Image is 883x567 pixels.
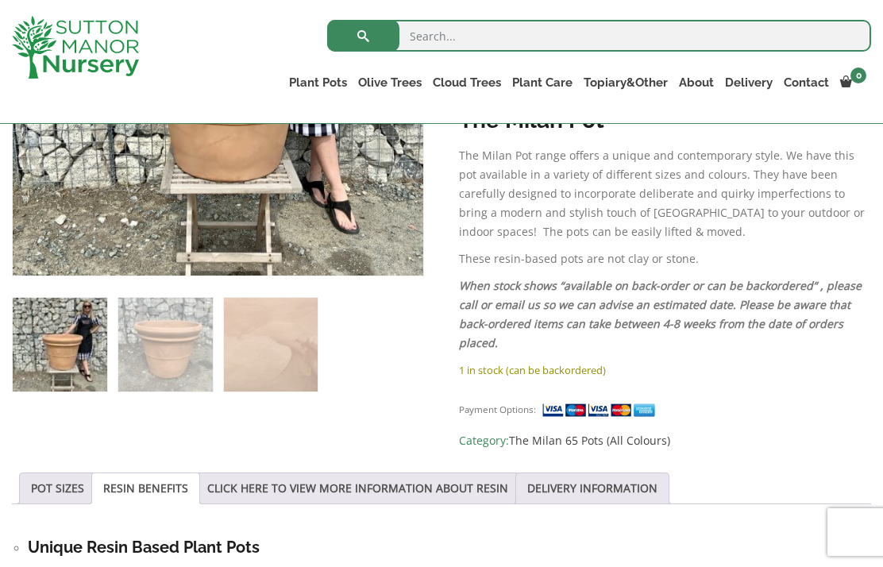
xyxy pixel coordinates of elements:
img: logo [12,16,139,79]
a: The Milan 65 Pots (All Colours) [509,433,670,448]
a: Cloud Trees [427,71,507,94]
input: Search... [327,20,871,52]
a: Plant Care [507,71,578,94]
a: Contact [778,71,835,94]
a: Plant Pots [283,71,353,94]
strong: Unique Resin Based Plant Pots [28,538,260,557]
span: 0 [850,67,866,83]
p: 1 in stock (can be backordered) [459,361,871,380]
a: 0 [835,71,871,94]
p: These resin-based pots are not clay or stone. [459,249,871,268]
p: The Milan Pot range offers a unique and contemporary style. We have this pot available in a varie... [459,146,871,241]
a: About [673,71,719,94]
small: Payment Options: [459,403,536,415]
img: payment supported [542,402,661,418]
a: Delivery [719,71,778,94]
em: When stock shows “available on back-order or can be backordered” , please call or email us so we ... [459,278,862,350]
img: The Milan Pot 65 Colour Terracotta - Image 2 [118,298,213,392]
a: Topiary&Other [578,71,673,94]
a: Olive Trees [353,71,427,94]
span: Category: [459,431,871,450]
a: CLICK HERE TO VIEW MORE INFORMATION ABOUT RESIN [207,473,508,503]
img: The Milan Pot 65 Colour Terracotta - Image 3 [224,298,318,392]
a: DELIVERY INFORMATION [527,473,657,503]
a: RESIN BENEFITS [103,473,188,503]
a: POT SIZES [31,473,84,503]
img: The Milan Pot 65 Colour Terracotta [13,298,107,392]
